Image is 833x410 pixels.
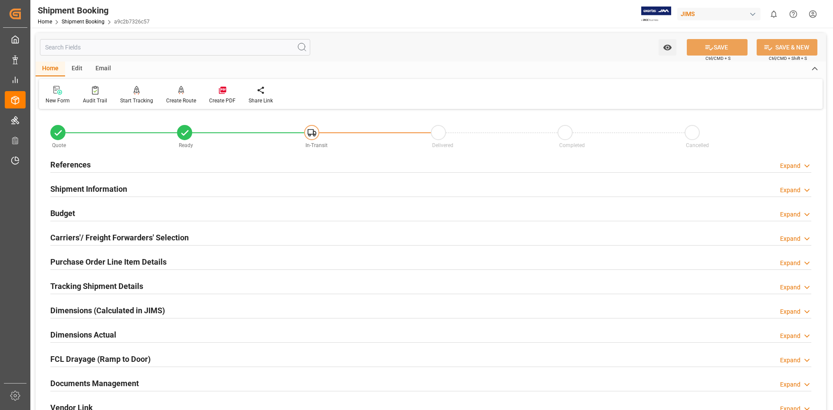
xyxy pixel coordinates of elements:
span: Ctrl/CMD + Shift + S [769,55,807,62]
button: Help Center [784,4,803,24]
div: New Form [46,97,70,105]
div: Start Tracking [120,97,153,105]
div: Shipment Booking [38,4,150,17]
div: Expand [780,234,800,243]
div: Home [36,62,65,76]
div: Expand [780,259,800,268]
span: Delivered [432,142,453,148]
h2: Dimensions Actual [50,329,116,341]
button: SAVE [687,39,748,56]
a: Shipment Booking [62,19,105,25]
div: Expand [780,307,800,316]
h2: Dimensions (Calculated in JIMS) [50,305,165,316]
div: Expand [780,186,800,195]
span: Completed [559,142,585,148]
h2: Purchase Order Line Item Details [50,256,167,268]
button: show 0 new notifications [764,4,784,24]
div: Expand [780,210,800,219]
span: Cancelled [686,142,709,148]
h2: Tracking Shipment Details [50,280,143,292]
h2: Carriers'/ Freight Forwarders' Selection [50,232,189,243]
span: Quote [52,142,66,148]
h2: Documents Management [50,377,139,389]
div: Edit [65,62,89,76]
div: Email [89,62,118,76]
div: JIMS [677,8,761,20]
button: JIMS [677,6,764,22]
span: Ctrl/CMD + S [705,55,731,62]
a: Home [38,19,52,25]
input: Search Fields [40,39,310,56]
h2: References [50,159,91,171]
h2: FCL Drayage (Ramp to Door) [50,353,151,365]
button: open menu [659,39,676,56]
h2: Shipment Information [50,183,127,195]
div: Share Link [249,97,273,105]
div: Expand [780,283,800,292]
div: Expand [780,331,800,341]
div: Audit Trail [83,97,107,105]
div: Expand [780,356,800,365]
div: Create Route [166,97,196,105]
div: Expand [780,161,800,171]
img: Exertis%20JAM%20-%20Email%20Logo.jpg_1722504956.jpg [641,7,671,22]
span: Ready [179,142,193,148]
h2: Budget [50,207,75,219]
div: Create PDF [209,97,236,105]
span: In-Transit [305,142,328,148]
button: SAVE & NEW [757,39,817,56]
div: Expand [780,380,800,389]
